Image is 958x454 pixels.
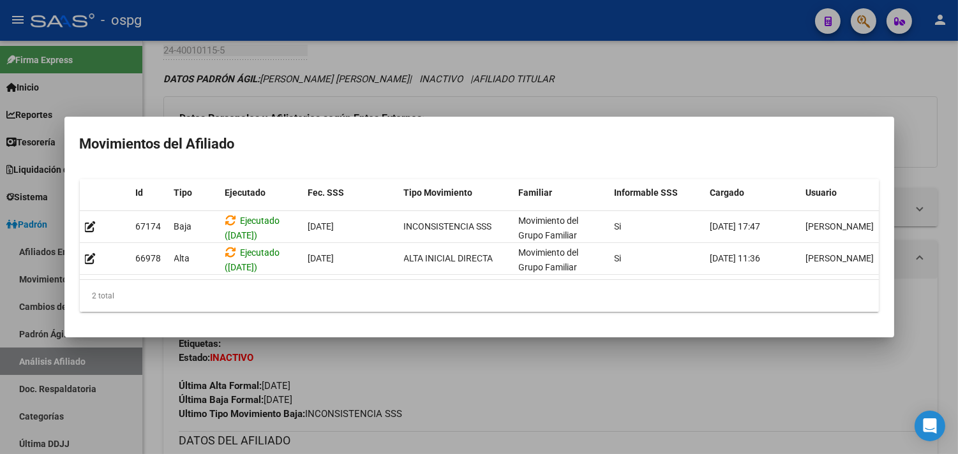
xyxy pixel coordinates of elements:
datatable-header-cell: Tipo Movimiento [399,179,514,207]
span: [DATE] [308,253,334,263]
span: [PERSON_NAME] [806,253,874,263]
span: Informable SSS [615,187,678,198]
span: 67174 [136,221,161,231]
span: Usuario [806,187,837,198]
span: Ejecutado [225,187,266,198]
span: Tipo [174,187,193,198]
span: [PERSON_NAME] [806,221,874,231]
span: Tipo Movimiento [404,187,473,198]
span: Movimiento del Grupo Familiar [519,247,579,272]
datatable-header-cell: Informable SSS [610,179,705,207]
span: Fec. SSS [308,187,345,198]
div: Open Intercom Messenger [915,411,945,441]
div: 2 total [80,280,879,312]
datatable-header-cell: Tipo [169,179,220,207]
span: Ejecutado ([DATE]) [225,216,280,240]
datatable-header-cell: Cargado [705,179,801,207]
span: Movimiento del Grupo Familiar [519,216,579,240]
span: Si [615,221,622,231]
span: INCONSISTENCIA SSS [404,221,492,231]
span: 66978 [136,253,161,263]
h2: Movimientos del Afiliado [80,132,879,156]
span: Baja [174,221,192,231]
span: Familiar [519,187,553,198]
datatable-header-cell: Fec. SSS [303,179,399,207]
span: Cargado [710,187,745,198]
datatable-header-cell: Ejecutado [220,179,303,207]
span: Id [136,187,144,198]
datatable-header-cell: Usuario [801,179,897,207]
span: [DATE] 17:47 [710,221,761,231]
span: Alta [174,253,190,263]
span: ALTA INICIAL DIRECTA [404,253,493,263]
span: Si [615,253,622,263]
span: [DATE] [308,221,334,231]
datatable-header-cell: Id [131,179,169,207]
span: Ejecutado ([DATE]) [225,247,280,272]
span: [DATE] 11:36 [710,253,761,263]
datatable-header-cell: Familiar [514,179,610,207]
